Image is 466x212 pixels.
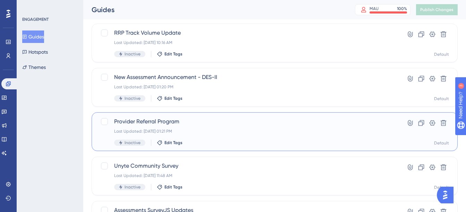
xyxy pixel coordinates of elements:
[16,2,43,10] span: Need Help?
[22,46,48,58] button: Hotspots
[92,5,338,15] div: Guides
[157,184,183,190] button: Edit Tags
[125,96,141,101] span: Inactive
[125,184,141,190] span: Inactive
[397,6,407,11] div: 100 %
[125,51,141,57] span: Inactive
[434,52,449,57] div: Default
[48,3,50,9] div: 3
[157,51,183,57] button: Edit Tags
[22,61,46,73] button: Themes
[420,7,454,12] span: Publish Changes
[434,96,449,101] div: Default
[114,73,380,81] span: New Assessment Announcement - DES-II
[22,30,44,43] button: Guides
[157,96,183,101] button: Edit Tags
[114,29,380,37] span: RRP Track Volume Update
[114,129,380,134] div: Last Updated: [DATE] 01:21 PM
[370,6,379,11] div: MAU
[114,162,380,170] span: Unyte Community Survey
[114,117,380,126] span: Provider Referral Program
[157,140,183,145] button: Edit Tags
[434,185,449,190] div: Default
[164,140,183,145] span: Edit Tags
[434,140,449,146] div: Default
[22,17,49,22] div: ENGAGEMENT
[114,40,380,45] div: Last Updated: [DATE] 10:16 AM
[114,173,380,178] div: Last Updated: [DATE] 11:48 AM
[164,184,183,190] span: Edit Tags
[416,4,458,15] button: Publish Changes
[114,84,380,90] div: Last Updated: [DATE] 01:20 PM
[437,185,458,205] iframe: UserGuiding AI Assistant Launcher
[125,140,141,145] span: Inactive
[164,96,183,101] span: Edit Tags
[164,51,183,57] span: Edit Tags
